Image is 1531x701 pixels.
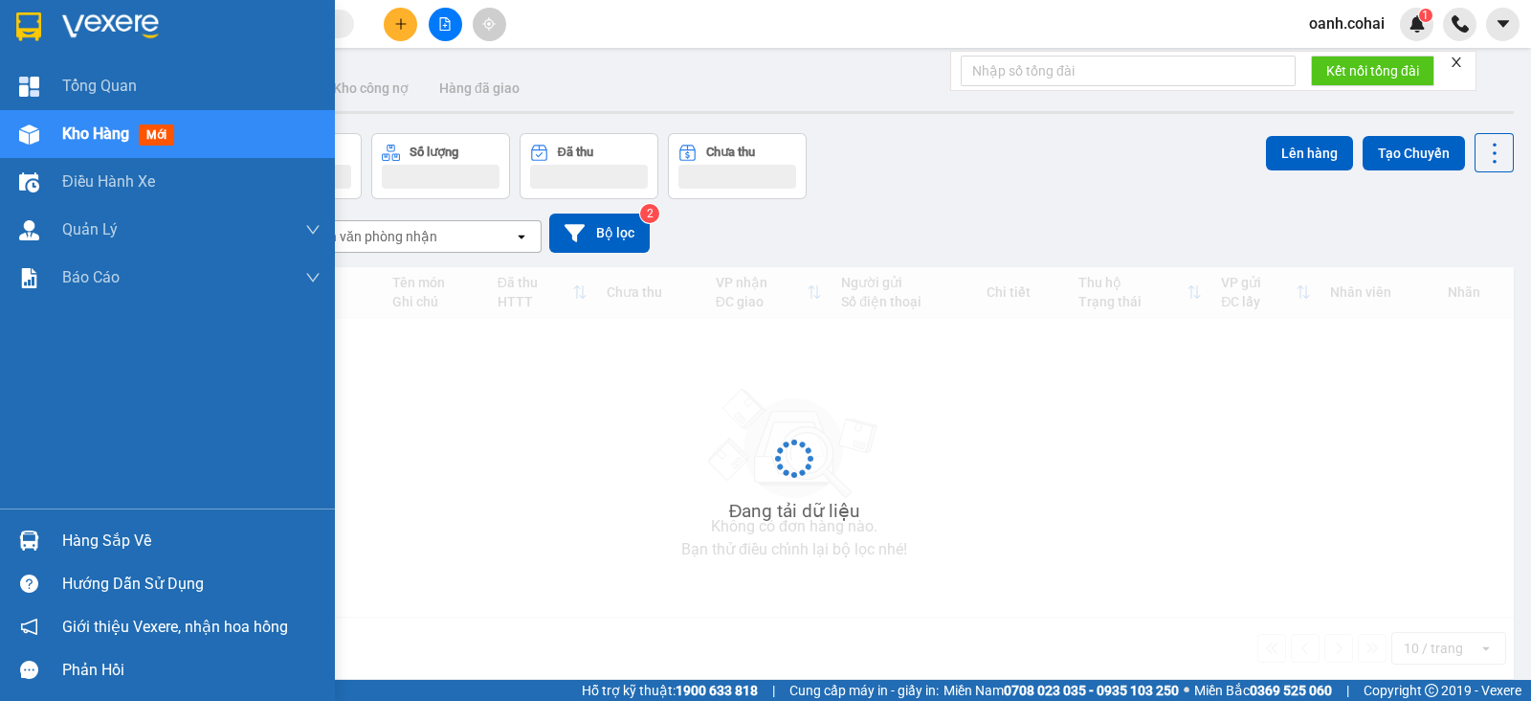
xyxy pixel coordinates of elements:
[305,227,437,246] div: Chọn văn phòng nhận
[19,220,39,240] img: warehouse-icon
[20,575,38,593] span: question-circle
[514,229,529,244] svg: open
[1486,8,1520,41] button: caret-down
[410,146,458,159] div: Số lượng
[305,222,321,237] span: down
[1250,683,1332,698] strong: 0369 525 060
[62,217,118,241] span: Quản Lý
[1452,15,1469,33] img: phone-icon
[943,680,1179,701] span: Miền Nam
[473,8,506,41] button: aim
[20,618,38,636] span: notification
[19,531,39,551] img: warehouse-icon
[482,17,496,31] span: aim
[19,268,39,288] img: solution-icon
[305,270,321,285] span: down
[1422,9,1429,22] span: 1
[62,656,321,685] div: Phản hồi
[772,680,775,701] span: |
[1311,56,1434,86] button: Kết nối tổng đài
[520,133,658,199] button: Đã thu
[676,683,758,698] strong: 1900 633 818
[384,8,417,41] button: plus
[1266,136,1353,170] button: Lên hàng
[318,65,424,111] button: Kho công nợ
[371,133,510,199] button: Số lượng
[62,615,288,639] span: Giới thiệu Vexere, nhận hoa hồng
[429,8,462,41] button: file-add
[62,265,120,289] span: Báo cáo
[1194,680,1332,701] span: Miền Bắc
[1409,15,1426,33] img: icon-new-feature
[62,170,155,193] span: Điều hành xe
[62,527,321,555] div: Hàng sắp về
[1450,56,1463,69] span: close
[706,146,755,159] div: Chưa thu
[1294,11,1400,35] span: oanh.cohai
[394,17,408,31] span: plus
[640,204,659,223] sup: 2
[729,497,860,526] div: Đang tải dữ liệu
[1184,687,1189,694] span: ⚪️
[19,124,39,145] img: warehouse-icon
[1326,60,1419,81] span: Kết nối tổng đài
[1419,9,1432,22] sup: 1
[1004,683,1179,698] strong: 0708 023 035 - 0935 103 250
[62,124,129,143] span: Kho hàng
[789,680,939,701] span: Cung cấp máy in - giấy in:
[19,77,39,97] img: dashboard-icon
[62,74,137,98] span: Tổng Quan
[549,214,650,253] button: Bộ lọc
[961,56,1296,86] input: Nhập số tổng đài
[139,124,174,146] span: mới
[19,172,39,192] img: warehouse-icon
[582,680,758,701] span: Hỗ trợ kỹ thuật:
[62,570,321,599] div: Hướng dẫn sử dụng
[438,17,452,31] span: file-add
[16,12,41,41] img: logo-vxr
[1346,680,1349,701] span: |
[558,146,593,159] div: Đã thu
[1495,15,1512,33] span: caret-down
[424,65,535,111] button: Hàng đã giao
[20,661,38,679] span: message
[668,133,807,199] button: Chưa thu
[1425,684,1438,697] span: copyright
[1363,136,1465,170] button: Tạo Chuyến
